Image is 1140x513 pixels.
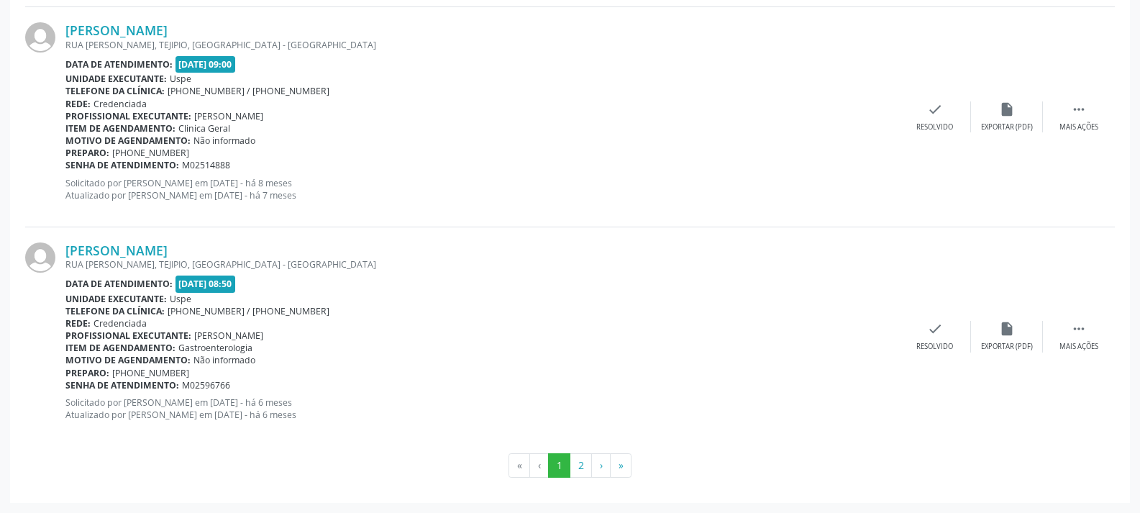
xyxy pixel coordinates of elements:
[65,98,91,110] b: Rede:
[65,147,109,159] b: Preparo:
[175,276,236,292] span: [DATE] 08:50
[927,321,943,337] i: check
[193,135,255,147] span: Não informado
[65,258,899,271] div: RUA [PERSON_NAME], TEJIPIO, [GEOGRAPHIC_DATA] - [GEOGRAPHIC_DATA]
[610,453,631,478] button: Go to last page
[65,73,167,85] b: Unidade executante:
[65,396,899,421] p: Solicitado por [PERSON_NAME] em [DATE] - há 6 meses Atualizado por [PERSON_NAME] em [DATE] - há 6...
[25,453,1115,478] ul: Pagination
[194,330,263,342] span: [PERSON_NAME]
[570,453,592,478] button: Go to page 2
[65,122,175,135] b: Item de agendamento:
[170,73,191,85] span: Uspe
[999,101,1015,117] i: insert_drive_file
[65,317,91,330] b: Rede:
[175,56,236,73] span: [DATE] 09:00
[65,85,165,97] b: Telefone da clínica:
[65,242,168,258] a: [PERSON_NAME]
[25,22,55,53] img: img
[65,39,899,51] div: RUA [PERSON_NAME], TEJIPIO, [GEOGRAPHIC_DATA] - [GEOGRAPHIC_DATA]
[94,317,147,330] span: Credenciada
[65,305,165,317] b: Telefone da clínica:
[65,110,191,122] b: Profissional executante:
[178,122,230,135] span: Clinica Geral
[1059,122,1098,132] div: Mais ações
[1059,342,1098,352] div: Mais ações
[65,135,191,147] b: Motivo de agendamento:
[981,342,1033,352] div: Exportar (PDF)
[65,278,173,290] b: Data de atendimento:
[193,354,255,366] span: Não informado
[170,293,191,305] span: Uspe
[1071,101,1087,117] i: 
[182,379,230,391] span: M02596766
[65,177,899,201] p: Solicitado por [PERSON_NAME] em [DATE] - há 8 meses Atualizado por [PERSON_NAME] em [DATE] - há 7...
[65,367,109,379] b: Preparo:
[1071,321,1087,337] i: 
[591,453,611,478] button: Go to next page
[182,159,230,171] span: M02514888
[927,101,943,117] i: check
[916,122,953,132] div: Resolvido
[65,58,173,71] b: Data de atendimento:
[178,342,252,354] span: Gastroenterologia
[999,321,1015,337] i: insert_drive_file
[94,98,147,110] span: Credenciada
[112,367,189,379] span: [PHONE_NUMBER]
[168,305,329,317] span: [PHONE_NUMBER] / [PHONE_NUMBER]
[112,147,189,159] span: [PHONE_NUMBER]
[168,85,329,97] span: [PHONE_NUMBER] / [PHONE_NUMBER]
[65,342,175,354] b: Item de agendamento:
[65,379,179,391] b: Senha de atendimento:
[65,159,179,171] b: Senha de atendimento:
[916,342,953,352] div: Resolvido
[194,110,263,122] span: [PERSON_NAME]
[65,293,167,305] b: Unidade executante:
[25,242,55,273] img: img
[981,122,1033,132] div: Exportar (PDF)
[548,453,570,478] button: Go to page 1
[65,354,191,366] b: Motivo de agendamento:
[65,330,191,342] b: Profissional executante:
[65,22,168,38] a: [PERSON_NAME]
